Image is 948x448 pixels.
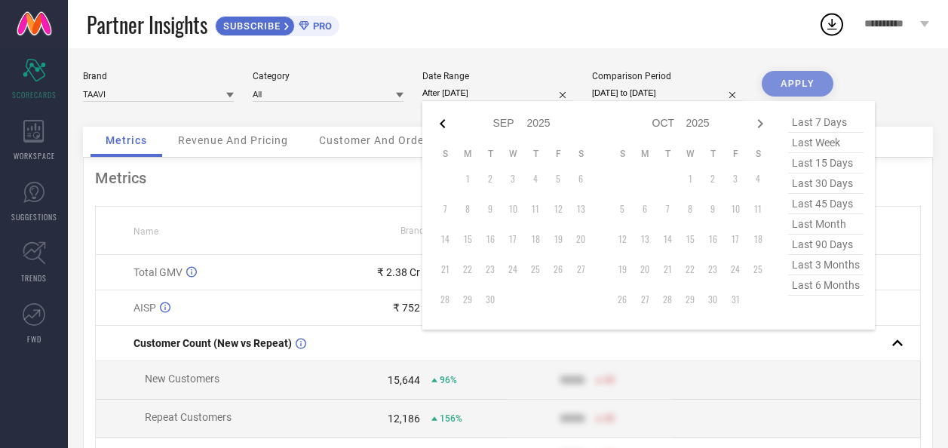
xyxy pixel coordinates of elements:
td: Fri Sep 19 2025 [547,228,569,250]
div: 15,644 [388,374,420,386]
td: Fri Oct 03 2025 [724,167,747,190]
td: Tue Sep 16 2025 [479,228,502,250]
div: 9999 [560,413,584,425]
td: Thu Oct 02 2025 [701,167,724,190]
td: Wed Sep 17 2025 [502,228,524,250]
td: Tue Oct 07 2025 [656,198,679,220]
span: last 30 days [788,173,864,194]
td: Sat Oct 18 2025 [747,228,769,250]
input: Select comparison period [592,85,743,101]
td: Wed Sep 03 2025 [502,167,524,190]
td: Sun Oct 12 2025 [611,228,634,250]
td: Sat Sep 13 2025 [569,198,592,220]
td: Thu Oct 09 2025 [701,198,724,220]
td: Sun Oct 19 2025 [611,258,634,281]
th: Monday [456,148,479,160]
a: SUBSCRIBEPRO [215,12,339,36]
span: SUBSCRIBE [216,20,284,32]
td: Fri Oct 24 2025 [724,258,747,281]
span: last 3 months [788,255,864,275]
td: Wed Oct 29 2025 [679,288,701,311]
div: Brand [83,71,234,81]
input: Select date range [422,85,573,101]
td: Sun Sep 14 2025 [434,228,456,250]
td: Thu Oct 16 2025 [701,228,724,250]
span: Total GMV [133,266,183,278]
span: Name [133,226,158,237]
td: Wed Sep 24 2025 [502,258,524,281]
td: Mon Oct 20 2025 [634,258,656,281]
td: Sun Sep 21 2025 [434,258,456,281]
th: Friday [547,148,569,160]
div: 12,186 [388,413,420,425]
th: Saturday [569,148,592,160]
span: last month [788,214,864,235]
td: Fri Sep 26 2025 [547,258,569,281]
span: Customer Count (New vs Repeat) [133,337,292,349]
td: Mon Sep 08 2025 [456,198,479,220]
td: Mon Sep 22 2025 [456,258,479,281]
td: Tue Sep 30 2025 [479,288,502,311]
td: Thu Oct 30 2025 [701,288,724,311]
td: Thu Sep 25 2025 [524,258,547,281]
div: Category [253,71,403,81]
td: Fri Oct 31 2025 [724,288,747,311]
td: Sun Oct 05 2025 [611,198,634,220]
th: Friday [724,148,747,160]
div: Previous month [434,115,452,133]
span: Repeat Customers [145,411,232,423]
td: Sat Oct 25 2025 [747,258,769,281]
td: Mon Sep 15 2025 [456,228,479,250]
span: Brand Value [400,226,450,236]
span: last 15 days [788,153,864,173]
span: WORKSPACE [14,150,55,161]
th: Tuesday [479,148,502,160]
span: SUGGESTIONS [11,211,57,222]
td: Wed Sep 10 2025 [502,198,524,220]
td: Sat Sep 20 2025 [569,228,592,250]
td: Mon Oct 27 2025 [634,288,656,311]
th: Saturday [747,148,769,160]
td: Thu Sep 11 2025 [524,198,547,220]
td: Mon Oct 13 2025 [634,228,656,250]
div: Comparison Period [592,71,743,81]
span: 96% [440,375,457,385]
th: Thursday [524,148,547,160]
td: Wed Oct 15 2025 [679,228,701,250]
td: Tue Sep 09 2025 [479,198,502,220]
td: Wed Oct 08 2025 [679,198,701,220]
span: AISP [133,302,156,314]
div: ₹ 752 [393,302,420,314]
div: ₹ 2.38 Cr [377,266,420,278]
div: Metrics [95,169,921,187]
span: FWD [27,333,41,345]
td: Thu Sep 18 2025 [524,228,547,250]
td: Sun Sep 07 2025 [434,198,456,220]
th: Wednesday [502,148,524,160]
th: Monday [634,148,656,160]
span: Partner Insights [87,9,207,40]
div: Open download list [818,11,845,38]
td: Wed Oct 01 2025 [679,167,701,190]
td: Sat Oct 04 2025 [747,167,769,190]
td: Tue Oct 28 2025 [656,288,679,311]
div: Date Range [422,71,573,81]
span: last week [788,133,864,153]
td: Tue Oct 14 2025 [656,228,679,250]
span: 50 [604,413,615,424]
span: Customer And Orders [319,134,434,146]
td: Mon Sep 01 2025 [456,167,479,190]
td: Fri Sep 05 2025 [547,167,569,190]
span: Revenue And Pricing [178,134,288,146]
td: Fri Oct 17 2025 [724,228,747,250]
span: PRO [309,20,332,32]
span: last 6 months [788,275,864,296]
td: Thu Oct 23 2025 [701,258,724,281]
th: Sunday [434,148,456,160]
td: Sun Oct 26 2025 [611,288,634,311]
td: Tue Sep 02 2025 [479,167,502,190]
span: Metrics [106,134,147,146]
th: Wednesday [679,148,701,160]
th: Thursday [701,148,724,160]
th: Sunday [611,148,634,160]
